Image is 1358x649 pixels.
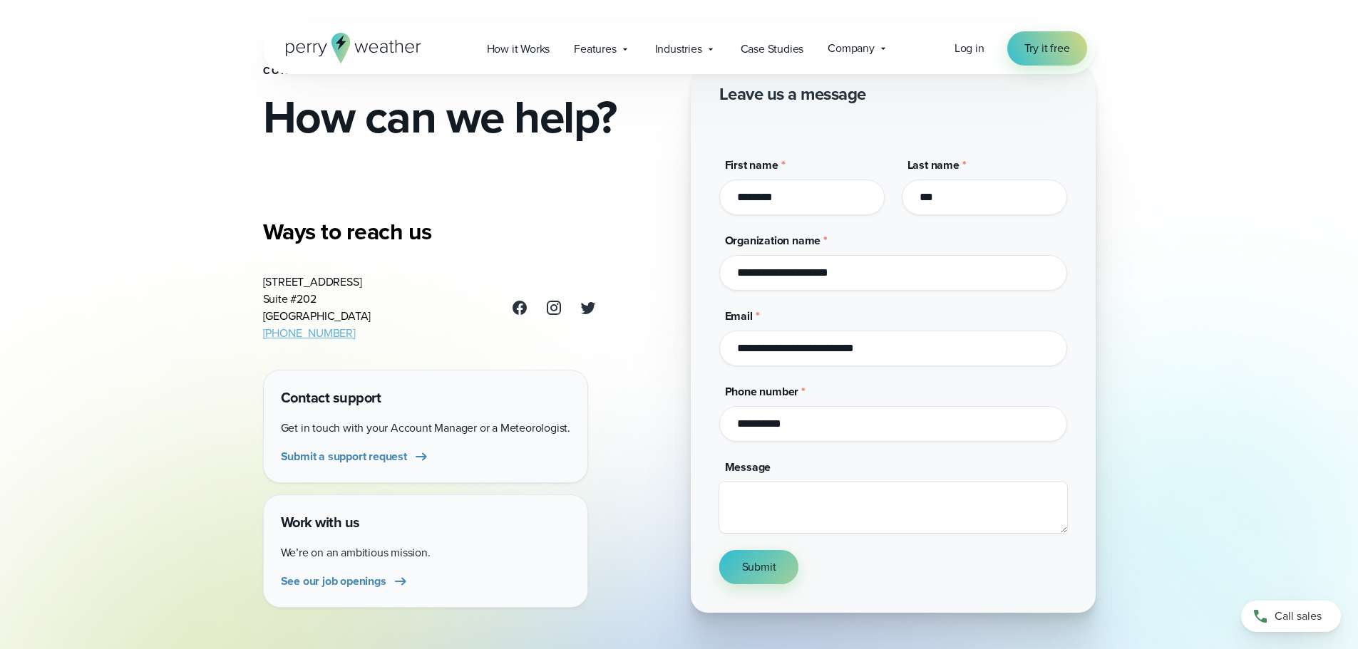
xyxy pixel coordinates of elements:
[281,448,407,465] span: Submit a support request
[263,94,668,140] h2: How can we help?
[263,325,356,341] a: [PHONE_NUMBER]
[742,559,776,576] span: Submit
[263,274,371,342] address: [STREET_ADDRESS] Suite #202 [GEOGRAPHIC_DATA]
[281,573,409,590] a: See our job openings
[574,41,616,58] span: Features
[828,40,875,57] span: Company
[719,83,866,105] h2: Leave us a message
[281,544,570,561] p: We’re on an ambitious mission.
[729,34,816,63] a: Case Studies
[1024,40,1070,57] span: Try it free
[655,41,702,58] span: Industries
[1241,601,1341,632] a: Call sales
[263,217,597,246] h3: Ways to reach us
[1275,608,1322,625] span: Call sales
[725,308,753,324] span: Email
[741,41,804,58] span: Case Studies
[907,157,960,173] span: Last name
[281,388,570,408] h4: Contact support
[725,459,771,475] span: Message
[281,448,430,465] a: Submit a support request
[955,40,984,57] a: Log in
[1007,31,1087,66] a: Try it free
[487,41,550,58] span: How it Works
[281,420,570,437] p: Get in touch with your Account Manager or a Meteorologist.
[263,66,668,77] h1: Contact Us
[281,573,386,590] span: See our job openings
[725,232,821,249] span: Organization name
[719,550,799,584] button: Submit
[281,512,570,533] h4: Work with us
[725,383,799,400] span: Phone number
[955,40,984,56] span: Log in
[475,34,562,63] a: How it Works
[725,157,778,173] span: First name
